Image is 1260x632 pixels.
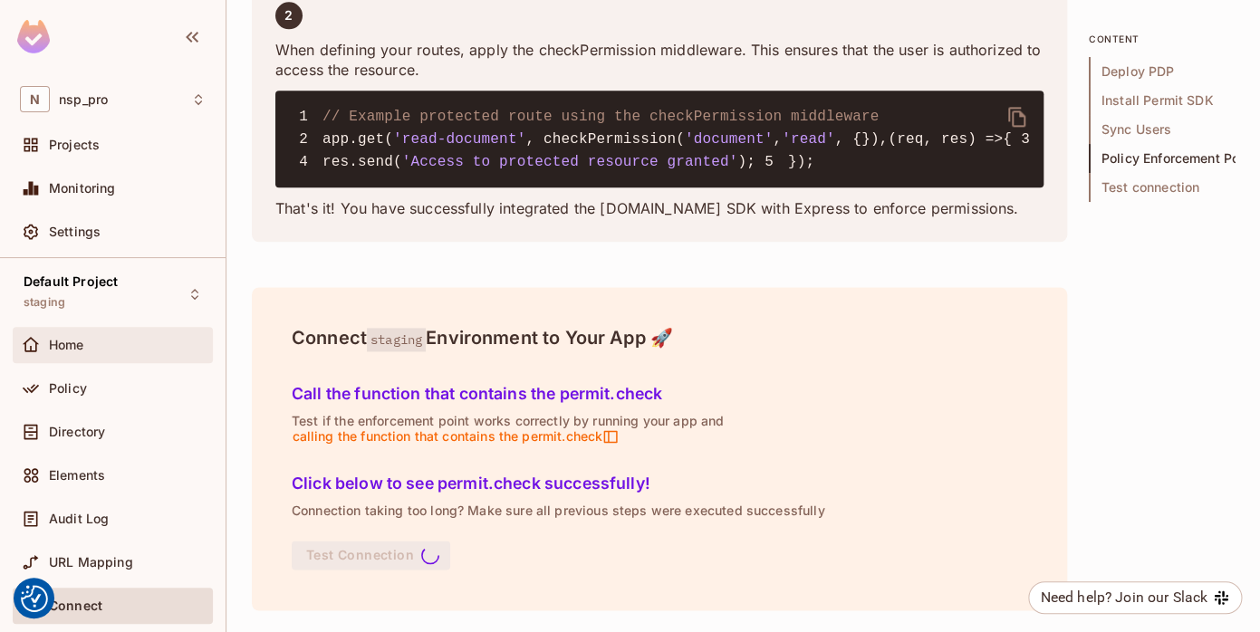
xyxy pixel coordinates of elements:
span: Policy [49,381,87,396]
p: content [1089,33,1235,47]
img: Revisit consent button [21,585,48,612]
span: N [20,86,50,112]
span: req, res [897,131,967,148]
span: calling the function that contains the permit.check [292,428,620,445]
span: 1 [290,106,322,128]
button: Test Connection [292,541,450,570]
span: Audit Log [49,512,109,526]
span: 2 [290,129,322,150]
p: When defining your routes, apply the checkPermission middleware. This ensures that the user is au... [275,40,1044,80]
span: staging [24,295,65,310]
span: 'Access to protected resource granted' [402,154,738,170]
span: 'read-document' [393,131,525,148]
img: SReyMgAAAABJRU5ErkJggg== [17,20,50,53]
h5: Call the function that contains the permit.check [292,385,1027,403]
span: Projects [49,138,100,152]
span: ); [737,154,755,170]
p: That's it! You have successfully integrated the [DOMAIN_NAME] SDK with Express to enforce permiss... [275,198,1044,218]
span: Directory [49,425,105,439]
span: Home [49,338,84,352]
span: app.get( [322,131,393,148]
span: // Example protected route using the checkPermission middleware [322,109,879,125]
span: Elements [49,468,105,483]
span: 'read' [782,131,835,148]
h4: Connect Environment to Your App 🚀 [292,327,1027,349]
span: ( [888,131,897,148]
span: Default Project [24,274,118,289]
span: 'document' [685,131,774,148]
span: ) => [967,131,1003,148]
span: 2 [284,8,293,23]
p: Test if the enforcement point works correctly by running your app and [292,414,1027,445]
p: Connection taking too long? Make sure all previous steps were executed successfully [292,503,1027,518]
h5: Click below to see permit.check successfully! [292,474,1027,493]
span: Workspace: nsp_pro [59,92,108,107]
span: Settings [49,225,101,239]
span: Monitoring [49,181,116,196]
button: Consent Preferences [21,585,48,612]
span: Connect [49,598,102,613]
span: staging [367,328,426,351]
span: , checkPermission( [525,131,685,148]
span: , {}), [835,131,889,148]
span: URL Mapping [49,555,133,570]
span: { [1003,131,1012,148]
span: 4 [290,151,322,173]
button: delete [995,95,1039,139]
span: , [773,131,782,148]
div: Need help? Join our Slack [1040,587,1207,608]
span: 5 [755,151,788,173]
span: res.send( [322,154,402,170]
